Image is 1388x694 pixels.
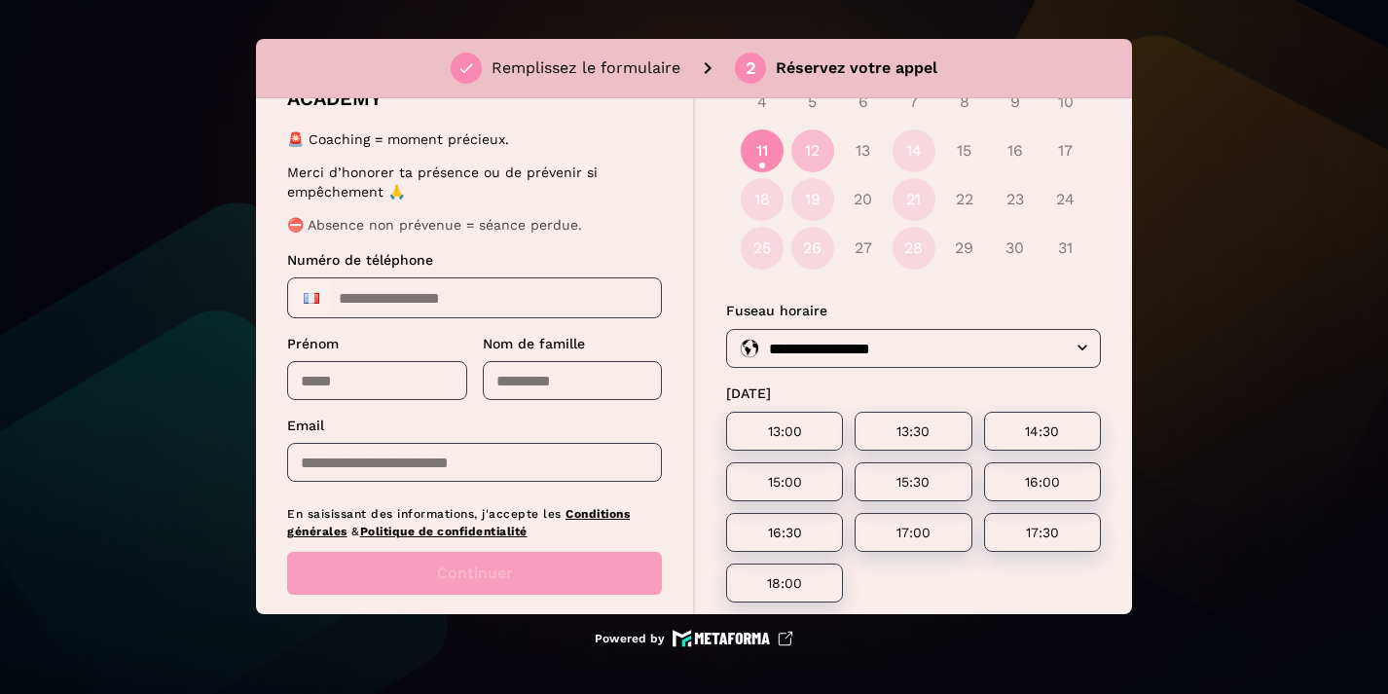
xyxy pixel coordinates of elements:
[287,252,433,268] span: Numéro de téléphone
[776,56,937,80] p: Réservez votre appel
[749,575,820,591] p: 18:00
[749,423,820,439] p: 13:00
[351,525,360,538] span: &
[287,336,339,351] span: Prénom
[791,227,834,270] button: 26 août 2025
[595,630,793,647] a: Powered by
[483,336,585,351] span: Nom de famille
[726,384,1101,404] p: [DATE]
[741,129,784,172] button: 11 août 2025
[893,178,935,221] button: 21 août 2025
[360,525,528,538] a: Politique de confidentialité
[749,525,820,540] p: 16:30
[292,282,331,313] div: France: + 33
[1007,525,1078,540] p: 17:30
[749,474,820,490] p: 15:00
[893,129,935,172] button: 14 août 2025
[741,178,784,221] button: 18 août 2025
[746,59,756,77] div: 2
[791,178,834,221] button: 19 août 2025
[878,525,948,540] p: 17:00
[1007,474,1078,490] p: 16:00
[287,163,656,201] p: Merci d’honorer ta présence ou de prévenir si empêchement 🙏
[287,505,662,540] p: En saisissant des informations, j'accepte les
[791,129,834,172] button: 12 août 2025
[741,227,784,270] button: 25 août 2025
[893,227,935,270] button: 28 août 2025
[726,301,1101,321] p: Fuseau horaire
[878,474,948,490] p: 15:30
[287,215,656,235] p: ⛔ Absence non prévenue = séance perdue.
[878,423,948,439] p: 13:30
[1007,423,1078,439] p: 14:30
[492,56,680,80] p: Remplissez le formulaire
[287,129,656,149] p: 🚨 Coaching = moment précieux.
[287,418,324,433] span: Email
[1071,336,1094,359] button: Open
[595,631,665,646] p: Powered by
